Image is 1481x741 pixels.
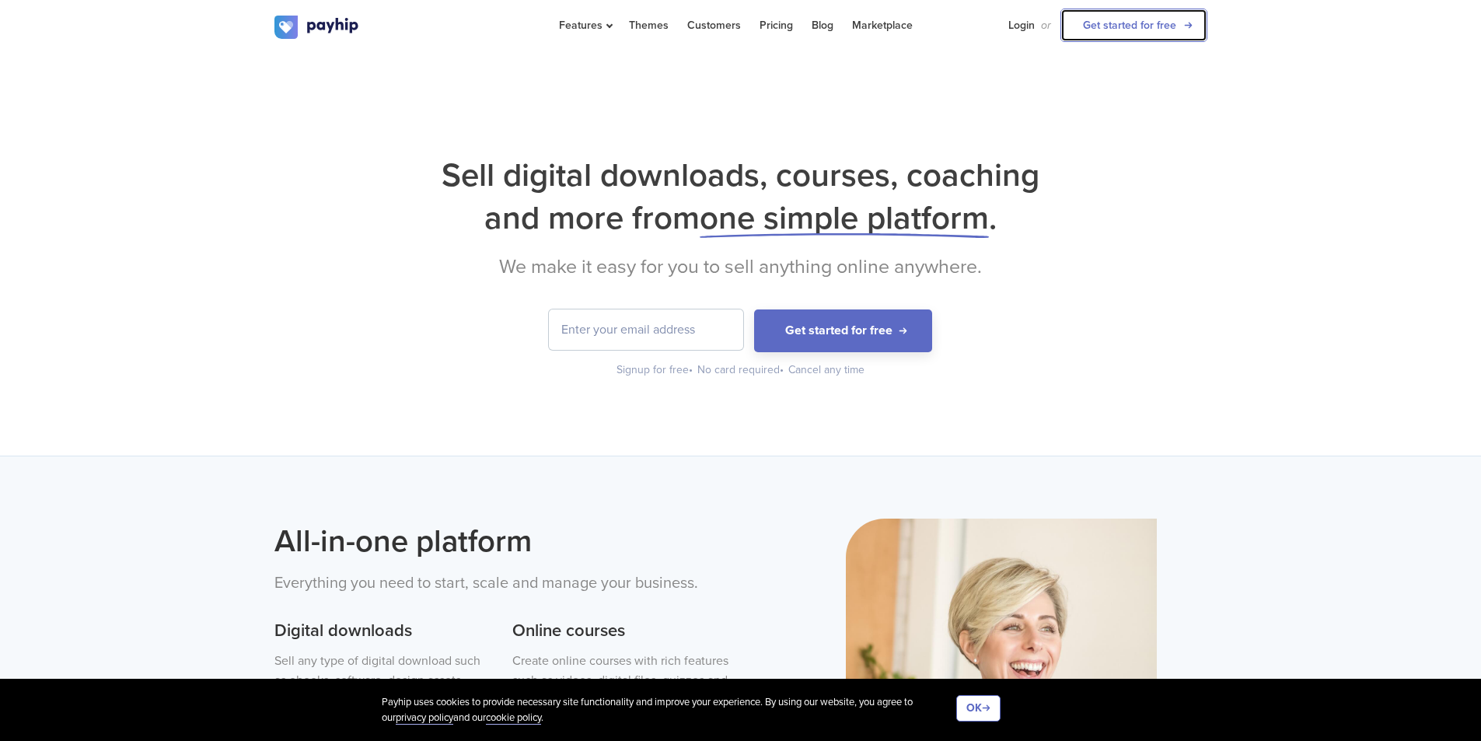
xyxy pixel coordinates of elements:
[274,16,360,39] img: logo.svg
[1060,9,1207,42] a: Get started for free
[956,695,1001,722] button: OK
[559,19,610,32] span: Features
[754,309,932,352] button: Get started for free
[274,571,729,596] p: Everything you need to start, scale and manage your business.
[512,652,728,729] p: Create online courses with rich features such as videos, digital files, quizzes and assignments. ...
[989,198,997,238] span: .
[274,154,1207,239] h1: Sell digital downloads, courses, coaching and more from
[617,362,694,378] div: Signup for free
[486,711,541,725] a: cookie policy
[274,619,491,644] h3: Digital downloads
[396,711,453,725] a: privacy policy
[788,362,864,378] div: Cancel any time
[512,619,728,644] h3: Online courses
[274,255,1207,278] h2: We make it easy for you to sell anything online anywhere.
[274,519,729,564] h2: All-in-one platform
[697,362,785,378] div: No card required
[274,652,491,729] p: Sell any type of digital download such as ebooks, software, design assets, templates, video, musi...
[689,363,693,376] span: •
[549,309,743,350] input: Enter your email address
[700,198,989,238] span: one simple platform
[780,363,784,376] span: •
[382,695,956,725] div: Payhip uses cookies to provide necessary site functionality and improve your experience. By using...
